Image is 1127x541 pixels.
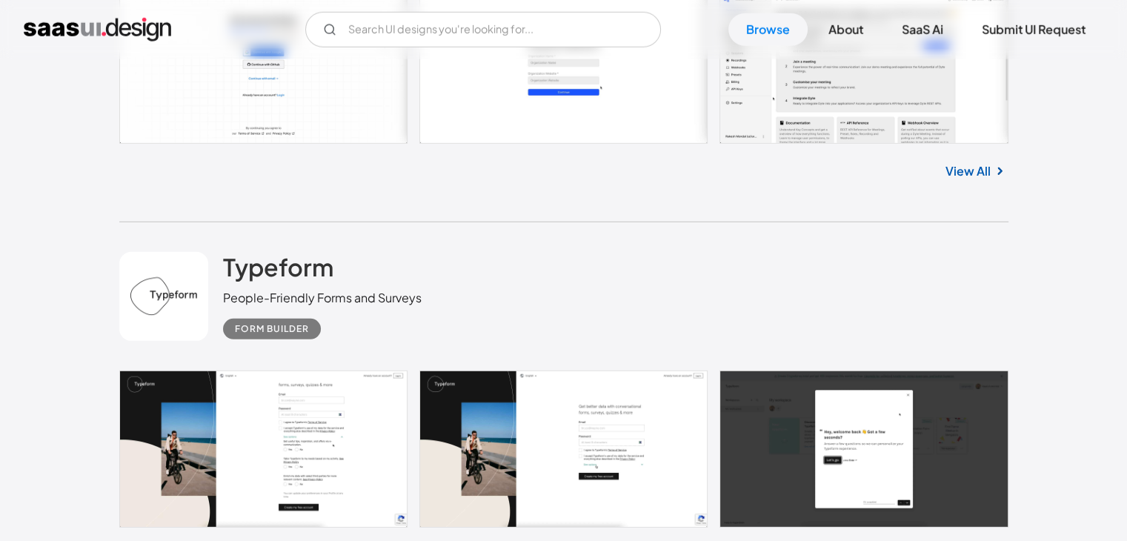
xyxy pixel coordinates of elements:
input: Search UI designs you're looking for... [305,12,661,47]
a: home [24,18,171,42]
a: About [811,13,881,46]
div: Form Builder [235,320,309,338]
a: SaaS Ai [884,13,961,46]
h2: Typeform [223,252,333,282]
a: Browse [728,13,808,46]
form: Email Form [305,12,661,47]
a: View All [945,162,991,180]
div: People-Friendly Forms and Surveys [223,289,422,307]
a: Submit UI Request [964,13,1103,46]
a: Typeform [223,252,333,289]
